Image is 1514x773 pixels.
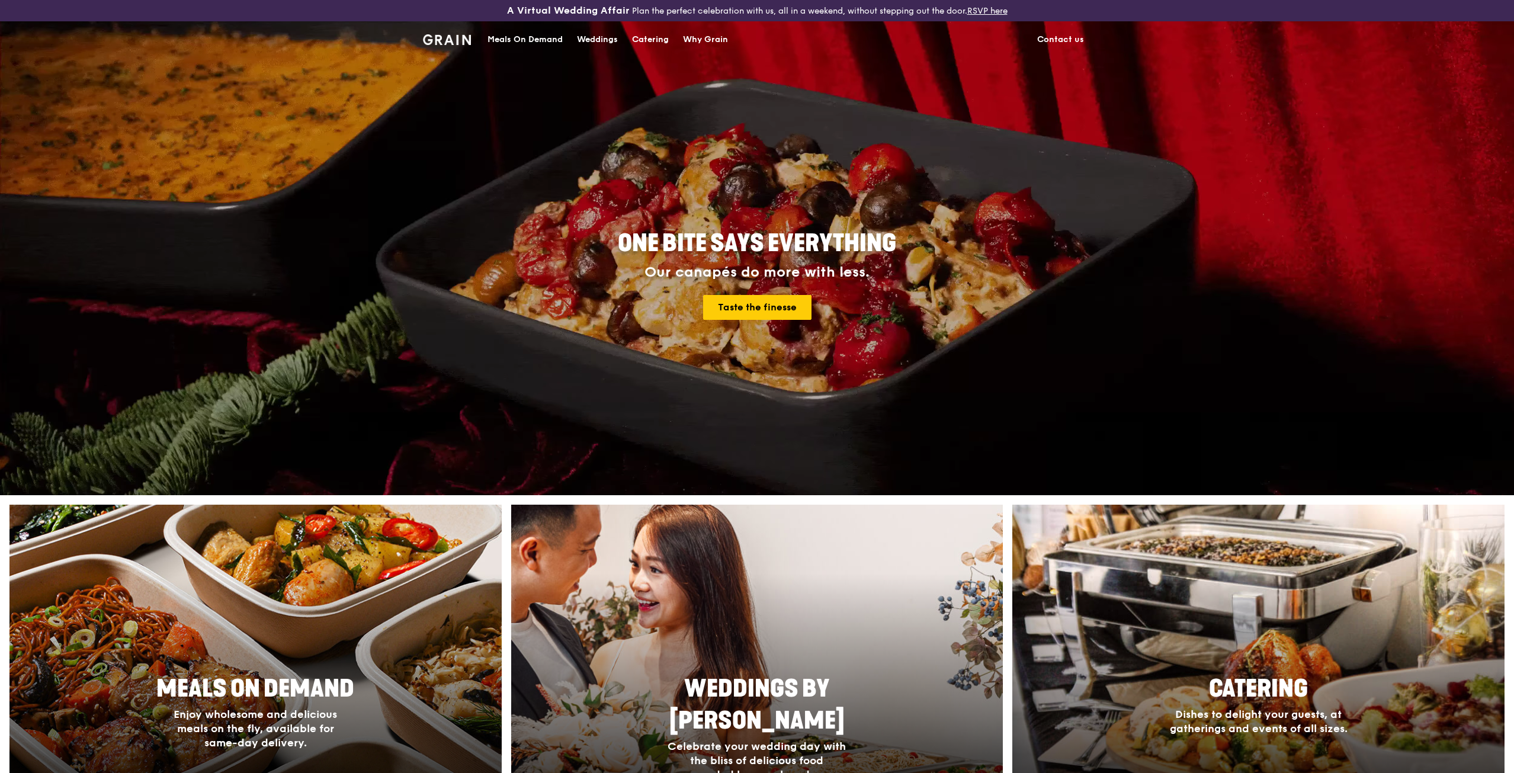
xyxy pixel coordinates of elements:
span: Weddings by [PERSON_NAME] [669,675,845,735]
span: Meals On Demand [156,675,354,703]
a: Why Grain [676,22,735,57]
div: Why Grain [683,22,728,57]
div: Catering [632,22,669,57]
a: GrainGrain [423,21,471,56]
a: Weddings [570,22,625,57]
span: ONE BITE SAYS EVERYTHING [618,229,896,258]
div: Weddings [577,22,618,57]
div: Plan the perfect celebration with us, all in a weekend, without stepping out the door. [416,5,1098,17]
span: Catering [1209,675,1308,703]
img: Grain [423,34,471,45]
div: Our canapés do more with less. [544,264,970,281]
a: Taste the finesse [703,295,811,320]
h3: A Virtual Wedding Affair [507,5,630,17]
span: Enjoy wholesome and delicious meals on the fly, available for same-day delivery. [174,708,337,749]
span: Dishes to delight your guests, at gatherings and events of all sizes. [1170,708,1348,735]
a: Catering [625,22,676,57]
div: Meals On Demand [487,22,563,57]
a: RSVP here [967,6,1008,16]
a: Contact us [1030,22,1091,57]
